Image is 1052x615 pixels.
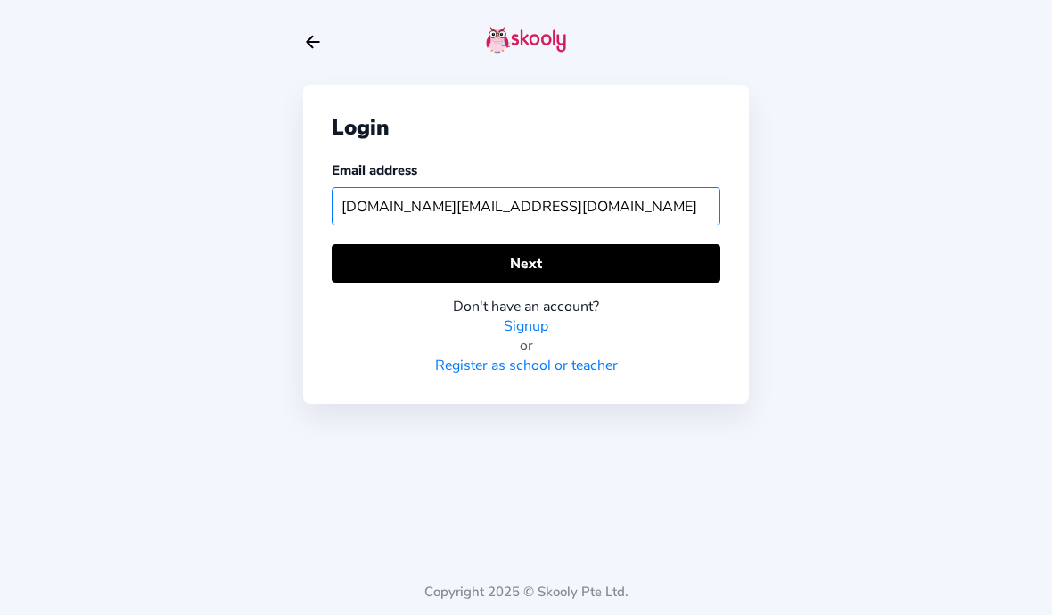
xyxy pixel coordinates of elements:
[332,113,720,142] div: Login
[504,316,548,336] a: Signup
[332,244,720,283] button: Next
[303,32,323,52] button: arrow back outline
[332,336,720,356] div: or
[332,297,720,316] div: Don't have an account?
[332,161,417,179] label: Email address
[332,187,720,225] input: Your email address
[486,26,566,54] img: skooly-logo.png
[435,356,618,375] a: Register as school or teacher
